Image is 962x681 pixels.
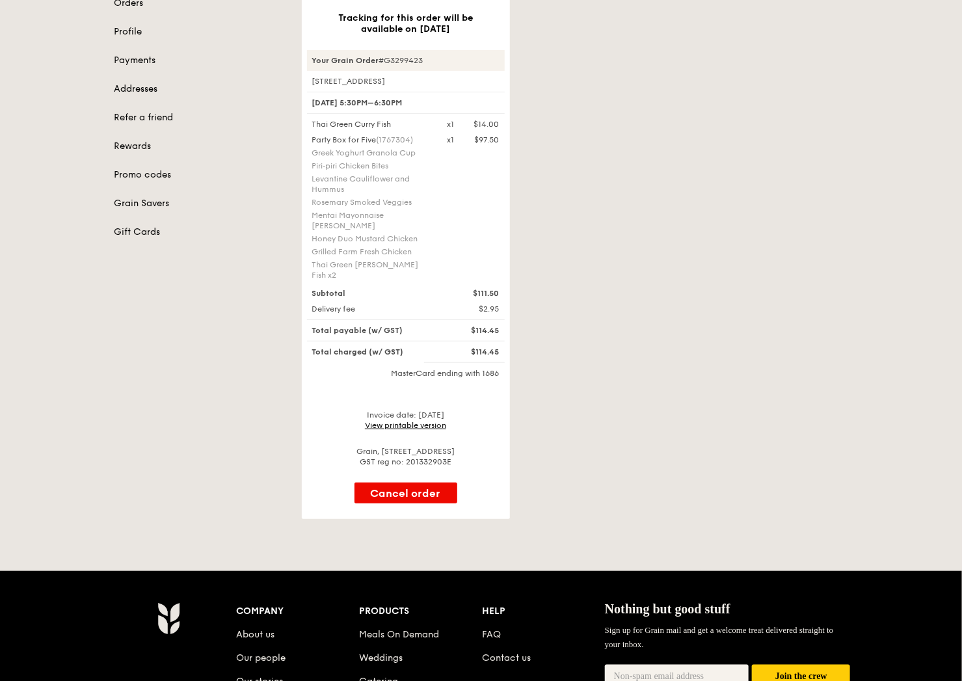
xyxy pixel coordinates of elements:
[312,148,432,158] div: Greek Yoghurt Granola Cup
[307,50,505,71] div: #G3299423
[312,161,432,171] div: Piri‑piri Chicken Bites
[605,602,730,616] span: Nothing but good stuff
[114,226,286,239] a: Gift Cards
[312,197,432,207] div: Rosemary Smoked Veggies
[304,119,440,129] div: Thai Green Curry Fish
[482,652,531,663] a: Contact us
[237,652,286,663] a: Our people
[307,92,505,114] div: [DATE] 5:30PM–6:30PM
[114,25,286,38] a: Profile
[312,234,432,244] div: Honey Duo Mustard Chicken
[359,652,403,663] a: Weddings
[312,326,403,335] span: Total payable (w/ GST)
[312,260,432,280] div: Thai Green [PERSON_NAME] Fish x2
[323,12,489,34] h3: Tracking for this order will be available on [DATE]
[114,83,286,96] a: Addresses
[482,629,501,640] a: FAQ
[312,135,432,145] div: Party Box for Five
[440,325,507,336] div: $114.45
[114,111,286,124] a: Refer a friend
[312,174,432,194] div: Levantine Cauliflower and Hummus
[448,135,455,145] div: x1
[365,421,446,430] a: View printable version
[237,602,360,621] div: Company
[304,304,440,314] div: Delivery fee
[307,368,505,379] div: MasterCard ending with 1686
[304,347,440,357] div: Total charged (w/ GST)
[482,602,605,621] div: Help
[307,76,505,87] div: [STREET_ADDRESS]
[312,247,432,257] div: Grilled Farm Fresh Chicken
[475,135,500,145] div: $97.50
[440,347,507,357] div: $114.45
[114,168,286,181] a: Promo codes
[114,140,286,153] a: Rewards
[114,54,286,67] a: Payments
[157,602,180,635] img: Grain
[354,483,457,503] button: Cancel order
[440,288,507,299] div: $111.50
[304,288,440,299] div: Subtotal
[474,119,500,129] div: $14.00
[312,56,379,65] strong: Your Grain Order
[237,629,275,640] a: About us
[114,197,286,210] a: Grain Savers
[605,625,834,649] span: Sign up for Grain mail and get a welcome treat delivered straight to your inbox.
[359,629,439,640] a: Meals On Demand
[377,135,414,144] span: (1767304)
[312,210,432,231] div: Mentai Mayonnaise [PERSON_NAME]
[307,446,505,467] div: Grain, [STREET_ADDRESS] GST reg no: 201332903E
[307,410,505,431] div: Invoice date: [DATE]
[448,119,455,129] div: x1
[359,602,482,621] div: Products
[440,304,507,314] div: $2.95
